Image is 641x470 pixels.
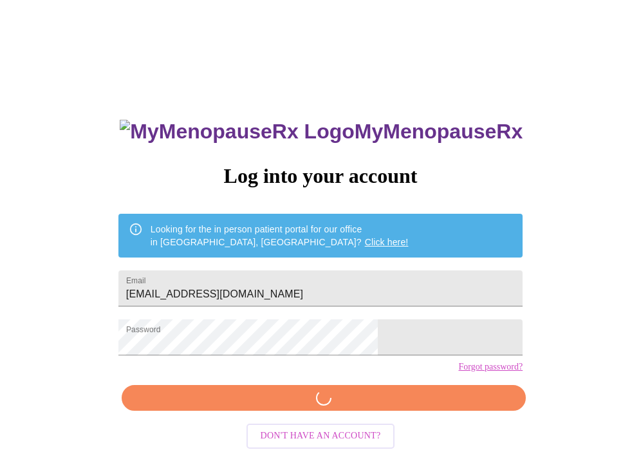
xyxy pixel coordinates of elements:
[151,218,409,254] div: Looking for the in person patient portal for our office in [GEOGRAPHIC_DATA], [GEOGRAPHIC_DATA]?
[246,424,395,449] button: Don't have an account?
[243,429,398,440] a: Don't have an account?
[365,237,409,247] a: Click here!
[261,428,381,444] span: Don't have an account?
[120,120,523,144] h3: MyMenopauseRx
[120,120,354,144] img: MyMenopauseRx Logo
[458,362,523,372] a: Forgot password?
[118,164,523,188] h3: Log into your account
